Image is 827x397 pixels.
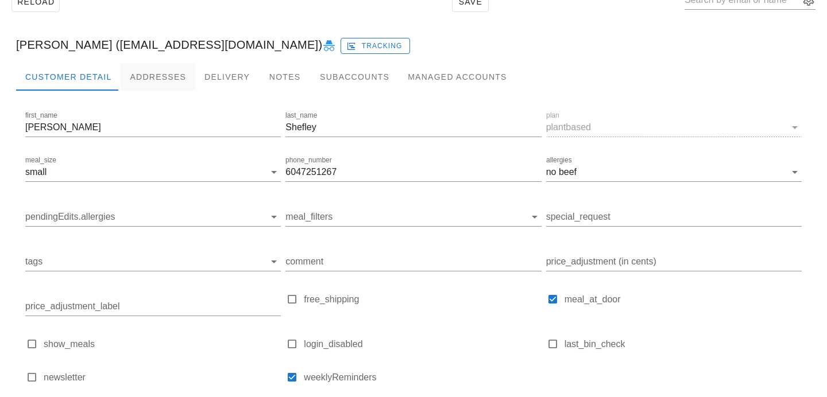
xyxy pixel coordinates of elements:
button: Tracking [341,38,410,54]
div: meal_filters [285,208,541,226]
div: Notes [259,63,311,91]
label: last_name [285,111,317,120]
div: Delivery [195,63,259,91]
label: free_shipping [304,294,541,305]
div: no beef [546,167,577,177]
label: plan [546,111,559,120]
div: planplantbased [546,118,802,137]
div: allergiesno beef [546,163,802,181]
label: login_disabled [304,338,541,350]
div: Customer Detail [16,63,121,91]
label: newsletter [44,372,281,383]
div: [PERSON_NAME] ([EMAIL_ADDRESS][DOMAIN_NAME]) [7,26,820,63]
span: Tracking [349,41,403,51]
label: weeklyReminders [304,372,541,383]
div: Addresses [121,63,195,91]
label: last_bin_check [565,338,802,350]
div: small [25,167,47,177]
div: tags [25,252,281,271]
div: meal_sizesmall [25,163,281,181]
div: Managed Accounts [399,63,516,91]
label: meal_size [25,156,56,165]
label: meal_at_door [565,294,802,305]
div: pendingEdits.allergies [25,208,281,226]
label: allergies [546,156,572,165]
div: Subaccounts [311,63,399,91]
label: phone_number [285,156,332,165]
a: Tracking [341,36,410,54]
label: show_meals [44,338,281,350]
label: first_name [25,111,57,120]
